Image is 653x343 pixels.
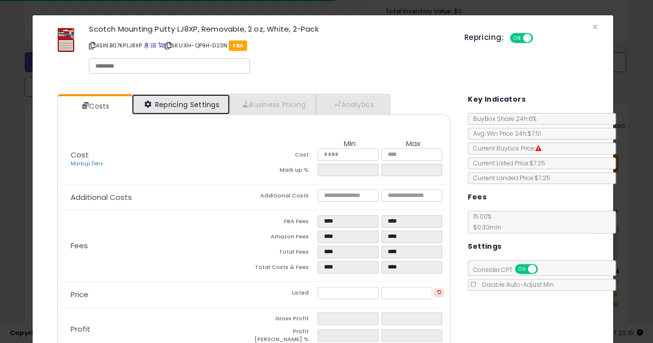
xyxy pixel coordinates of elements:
[468,159,545,167] span: Current Listed Price: $7.25
[254,149,318,164] td: Cost
[89,38,449,53] p: ASIN: B07KPLJ8XP | SKU: XH-QP9H-D23N
[468,144,541,152] span: Current Buybox Price:
[158,41,163,49] a: Your listing only
[468,174,550,182] span: Current Landed Price: $7.25
[89,25,449,33] h3: Scotch Mounting Putty LJ8XP, Removable, 2 oz, White, 2-Pack
[468,223,501,231] span: $0.30 min
[151,41,156,49] a: All offer listings
[316,94,389,114] a: Analytics
[254,246,318,261] td: Total Fees
[592,20,598,34] span: ×
[511,34,523,42] span: ON
[535,146,541,152] i: Suppressed Buy Box
[63,242,254,250] p: Fees
[536,265,552,273] span: OFF
[318,140,381,149] th: Min
[55,25,77,55] img: 41MhfKxgUfL._SL60_.jpg
[254,230,318,246] td: Amazon Fees
[254,164,318,179] td: Mark up %
[531,34,547,42] span: OFF
[71,160,103,167] a: Markup Tiers
[468,191,487,203] h5: Fees
[230,94,316,114] a: Business Pricing
[254,312,318,328] td: Gross Profit
[144,41,149,49] a: BuyBox page
[254,190,318,205] td: Additional Costs
[468,129,541,138] span: Avg. Win Price 24h: $7.51
[464,34,504,41] h5: Repricing:
[468,212,501,231] span: 15.00 %
[516,265,528,273] span: ON
[254,287,318,302] td: Listed
[229,40,247,51] span: FBA
[58,96,131,116] a: Costs
[63,151,254,168] p: Cost
[381,140,445,149] th: Max
[63,291,254,299] p: Price
[468,266,551,274] span: Consider CPT:
[63,325,254,333] p: Profit
[468,93,526,106] h5: Key Indicators
[63,193,254,201] p: Additional Costs
[254,261,318,276] td: Total Costs & Fees
[254,215,318,230] td: FBA Fees
[477,280,554,289] span: Disable Auto-Adjust Min
[132,94,230,114] a: Repricing Settings
[468,114,536,123] span: BuyBox Share 24h: 6%
[468,240,501,253] h5: Settings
